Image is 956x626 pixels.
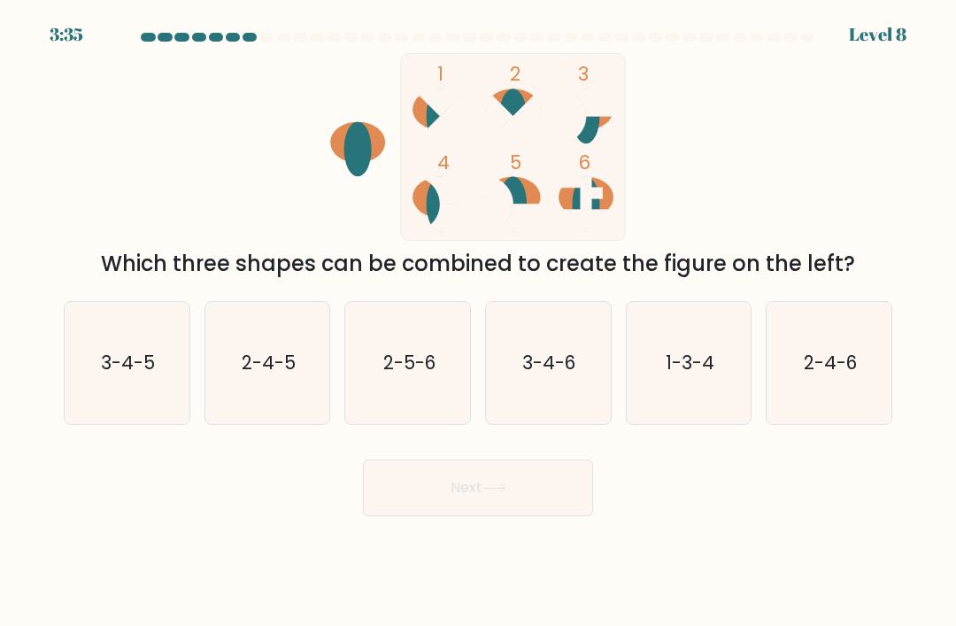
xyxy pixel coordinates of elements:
[437,149,450,176] tspan: 4
[523,350,576,375] text: 3-4-6
[437,60,443,88] tspan: 1
[578,149,590,176] tspan: 6
[74,248,882,280] div: Which three shapes can be combined to create the figure on the left?
[101,350,155,375] text: 3-4-5
[242,350,296,375] text: 2-4-5
[849,21,906,48] div: Level 8
[804,350,857,375] text: 2-4-6
[511,60,521,88] tspan: 2
[578,60,589,88] tspan: 3
[666,350,714,375] text: 1-3-4
[50,21,83,48] div: 3:35
[383,350,436,375] text: 2-5-6
[363,460,593,516] button: Next
[511,149,522,176] tspan: 5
